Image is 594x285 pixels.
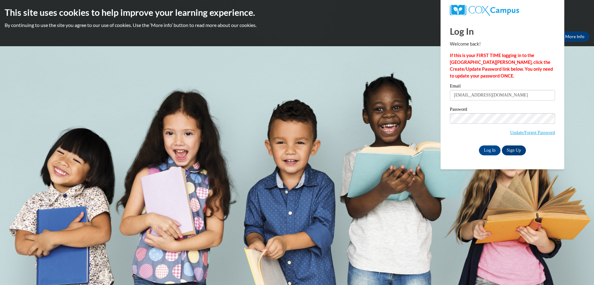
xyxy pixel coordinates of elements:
h1: Log In [450,25,555,38]
input: Log In [479,145,501,155]
label: Email [450,84,555,90]
p: Welcome back! [450,41,555,47]
h2: This site uses cookies to help improve your learning experience. [5,6,589,19]
p: By continuing to use the site you agree to our use of cookies. Use the ‘More info’ button to read... [5,22,589,29]
a: Sign Up [502,145,526,155]
a: Update/Forgot Password [510,130,555,135]
strong: If this is your FIRST TIME logging in to the [GEOGRAPHIC_DATA][PERSON_NAME], click the Create/Upd... [450,53,553,78]
label: Password [450,107,555,113]
a: COX Campus [450,5,555,16]
img: COX Campus [450,5,519,16]
a: More Info [560,32,589,42]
